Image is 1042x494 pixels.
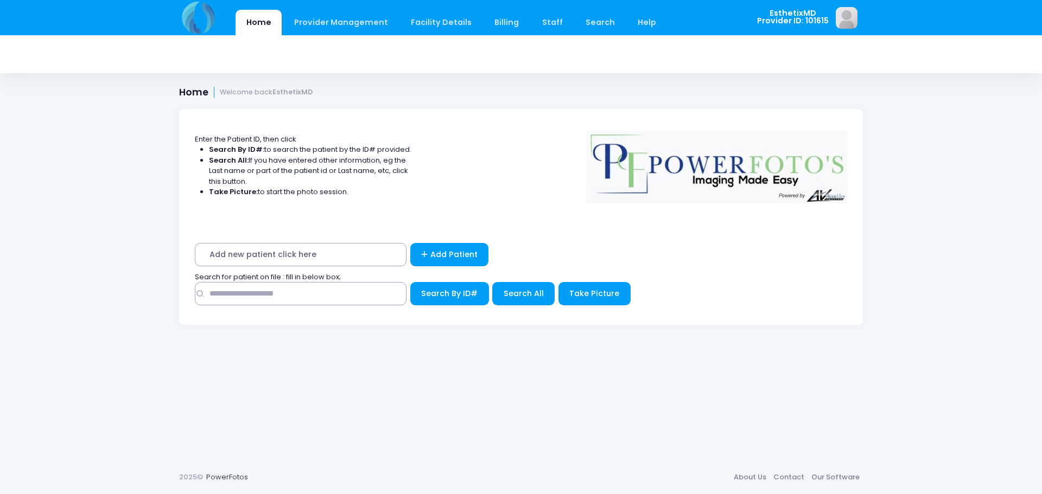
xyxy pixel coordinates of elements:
strong: Search All: [209,155,249,165]
strong: Take Picture: [209,187,258,197]
span: Enter the Patient ID, then click [195,134,296,144]
li: to search the patient by the ID# provided. [209,144,412,155]
a: About Us [730,467,770,487]
a: PowerFotos [206,472,248,482]
li: to start the photo session. [209,187,412,197]
span: EsthetixMD Provider ID: 101615 [757,9,829,25]
small: Welcome back [220,88,313,97]
a: Contact [770,467,808,487]
img: image [836,7,857,29]
span: Search All [504,288,544,299]
span: 2025© [179,472,203,482]
img: Logo [581,123,853,203]
a: Add Patient [410,243,489,266]
a: Our Software [808,467,863,487]
span: Add new patient click here [195,243,406,266]
a: Staff [531,10,573,35]
span: Search for patient on file : fill in below box; [195,272,341,282]
strong: Search By ID#: [209,144,264,155]
li: If you have entered other information, eg the Last name or part of the patient id or Last name, e... [209,155,412,187]
button: Take Picture [558,282,631,305]
strong: EsthetixMD [272,87,313,97]
a: Billing [484,10,530,35]
button: Search All [492,282,555,305]
a: Help [627,10,667,35]
span: Search By ID# [421,288,478,299]
a: Provider Management [283,10,398,35]
a: Facility Details [401,10,482,35]
a: Home [236,10,282,35]
span: Take Picture [569,288,619,299]
a: Search [575,10,625,35]
h1: Home [179,87,313,98]
button: Search By ID# [410,282,489,305]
